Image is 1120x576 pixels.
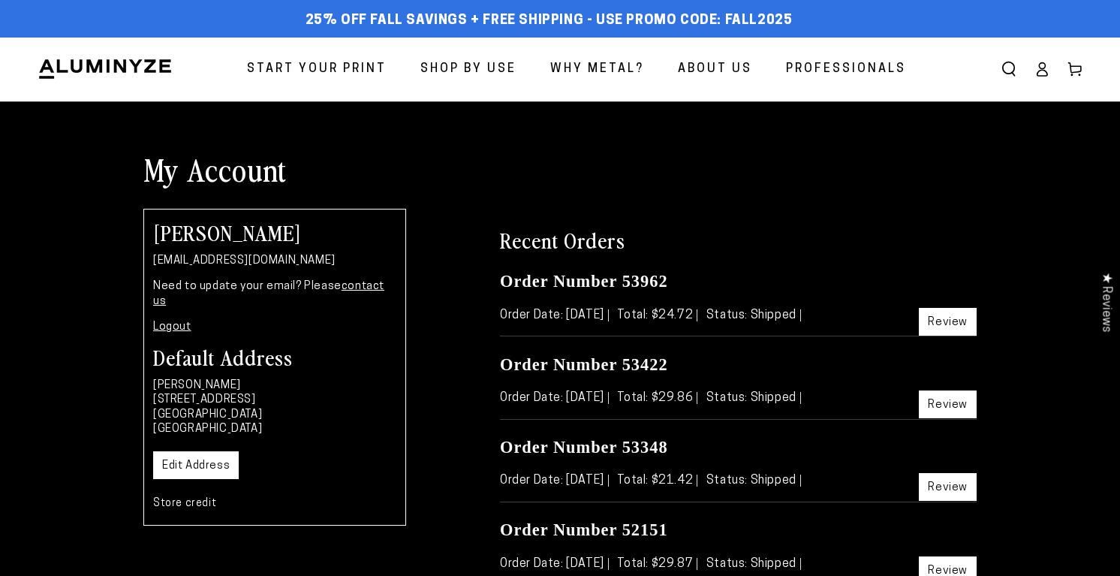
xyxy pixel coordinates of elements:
[992,53,1025,86] summary: Search our site
[617,558,697,570] span: Total: $29.87
[236,50,398,89] a: Start Your Print
[667,50,763,89] a: About Us
[919,473,977,501] a: Review
[143,149,977,188] h1: My Account
[38,58,173,80] img: Aluminyze
[500,309,609,321] span: Order Date: [DATE]
[500,355,668,374] a: Order Number 53422
[919,308,977,336] a: Review
[153,346,396,367] h3: Default Address
[153,281,384,307] a: contact us
[409,50,528,89] a: Shop By Use
[706,558,801,570] span: Status: Shipped
[153,498,216,509] a: Store credit
[153,222,396,243] h2: [PERSON_NAME]
[1091,261,1120,344] div: Click to open Judge.me floating reviews tab
[775,50,917,89] a: Professionals
[153,321,191,333] a: Logout
[500,558,609,570] span: Order Date: [DATE]
[247,59,387,80] span: Start Your Print
[919,391,977,418] a: Review
[706,309,801,321] span: Status: Shipped
[153,378,396,437] p: [PERSON_NAME] [STREET_ADDRESS] [GEOGRAPHIC_DATA] [GEOGRAPHIC_DATA]
[539,50,655,89] a: Why Metal?
[153,451,239,479] a: Edit Address
[500,226,977,253] h2: Recent Orders
[617,392,697,404] span: Total: $29.86
[550,59,644,80] span: Why Metal?
[617,309,697,321] span: Total: $24.72
[500,272,668,291] a: Order Number 53962
[617,475,697,487] span: Total: $21.42
[153,254,396,269] p: [EMAIL_ADDRESS][DOMAIN_NAME]
[500,520,668,539] a: Order Number 52151
[500,438,668,457] a: Order Number 53348
[786,59,906,80] span: Professionals
[153,279,396,309] p: Need to update your email? Please
[678,59,752,80] span: About Us
[420,59,516,80] span: Shop By Use
[306,13,793,29] span: 25% off FALL Savings + Free Shipping - Use Promo Code: FALL2025
[706,475,801,487] span: Status: Shipped
[706,392,801,404] span: Status: Shipped
[500,392,609,404] span: Order Date: [DATE]
[500,475,609,487] span: Order Date: [DATE]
